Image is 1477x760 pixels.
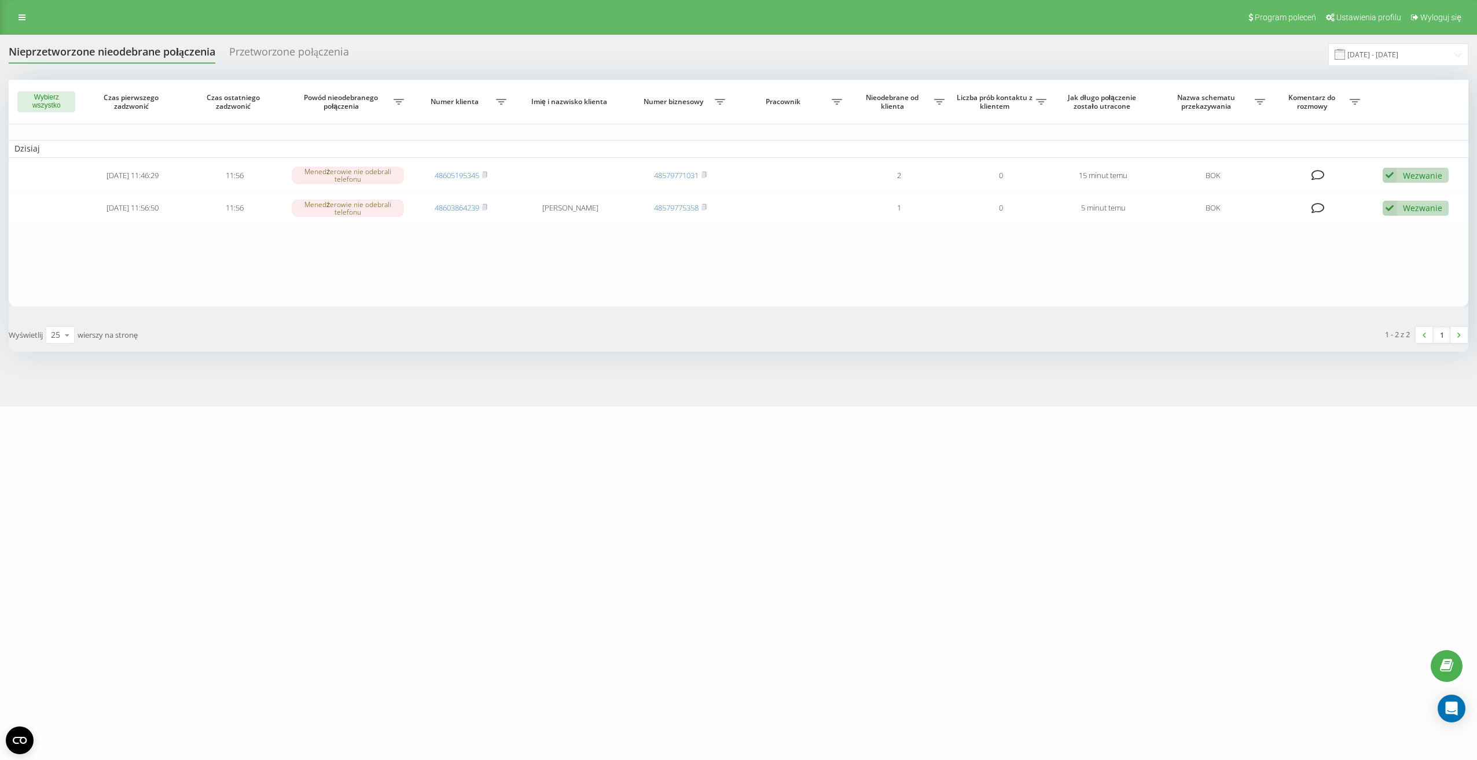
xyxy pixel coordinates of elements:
td: 0 [950,193,1053,223]
span: Ustawienia profilu [1336,13,1401,22]
span: Numer klienta [416,97,497,106]
td: 2 [848,160,950,191]
div: Wezwanie [1403,202,1442,213]
button: Wybierz wszystko [17,91,75,112]
span: Nazwa schematu przekazywania [1160,93,1255,111]
td: Dzisiaj [9,140,1468,157]
span: Wyświetlij [9,330,43,340]
span: Program poleceń [1255,13,1316,22]
span: Komentarz do rozmowy [1277,93,1350,111]
td: 0 [950,160,1053,191]
div: 25 [51,329,60,341]
span: Numer biznesowy [635,97,715,106]
a: 48605195345 [435,170,479,180]
button: Open CMP widget [6,726,34,754]
div: Nieprzetworzone nieodebrane połączenia [9,46,215,64]
div: Przetworzone połączenia [229,46,349,64]
span: Czas pierwszego zadzwonić [92,93,174,111]
span: Nieodebrane od klienta [854,93,934,111]
span: Czas ostatniego zadzwonić [194,93,275,111]
div: Menedżerowie nie odebrali telefonu [292,167,404,184]
span: wierszy na stronę [78,330,138,340]
div: 1 - 2 z 2 [1385,329,1410,340]
a: 1 [1433,327,1450,343]
div: Open Intercom Messenger [1438,695,1465,722]
td: BOK [1155,160,1272,191]
td: 11:56 [184,193,286,223]
span: Jak długo połączenie zostało utracone [1063,93,1144,111]
a: 48579775358 [654,202,699,213]
td: 11:56 [184,160,286,191]
div: Wezwanie [1403,170,1442,181]
td: [DATE] 11:56:50 [82,193,184,223]
span: Wyloguj się [1420,13,1461,22]
a: 48603864239 [435,202,479,213]
td: [DATE] 11:46:29 [82,160,184,191]
td: 1 [848,193,950,223]
span: Pracownik [737,97,832,106]
span: Liczba prób kontaktu z klientem [956,93,1037,111]
div: Menedżerowie nie odebrali telefonu [292,200,404,217]
td: BOK [1155,193,1272,223]
td: 15 minut temu [1052,160,1155,191]
span: Imię i nazwisko klienta [523,97,618,106]
a: 48579771031 [654,170,699,180]
td: 5 minut temu [1052,193,1155,223]
td: [PERSON_NAME] [512,193,629,223]
span: Powód nieodebranego połączenia [292,93,394,111]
